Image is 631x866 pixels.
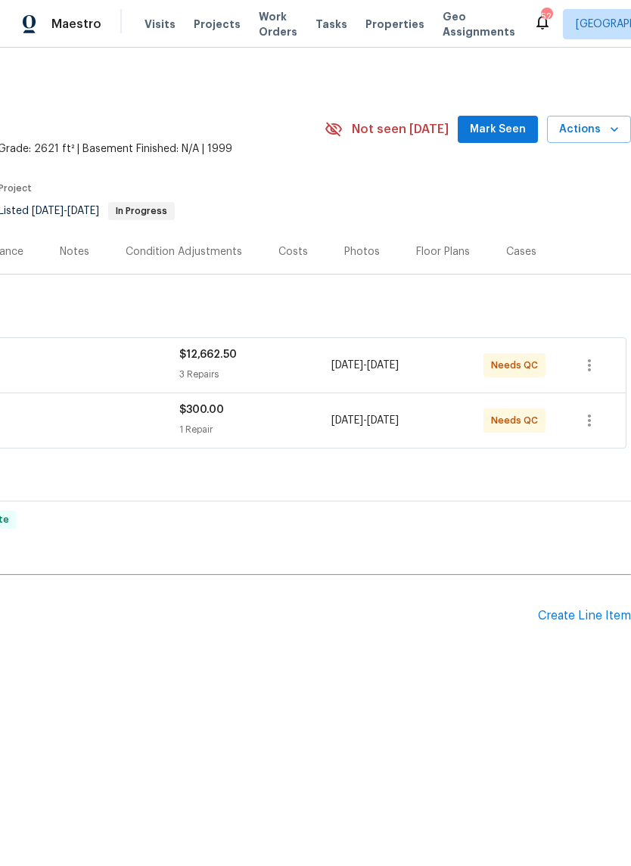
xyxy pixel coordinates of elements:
[110,206,173,216] span: In Progress
[278,244,308,259] div: Costs
[367,360,399,371] span: [DATE]
[331,360,363,371] span: [DATE]
[458,116,538,144] button: Mark Seen
[470,120,526,139] span: Mark Seen
[331,413,399,428] span: -
[60,244,89,259] div: Notes
[491,413,544,428] span: Needs QC
[32,206,64,216] span: [DATE]
[67,206,99,216] span: [DATE]
[559,120,619,139] span: Actions
[194,17,241,32] span: Projects
[179,422,331,437] div: 1 Repair
[145,17,176,32] span: Visits
[179,405,224,415] span: $300.00
[51,17,101,32] span: Maestro
[506,244,536,259] div: Cases
[367,415,399,426] span: [DATE]
[547,116,631,144] button: Actions
[331,415,363,426] span: [DATE]
[331,358,399,373] span: -
[179,367,331,382] div: 3 Repairs
[259,9,297,39] span: Work Orders
[541,9,552,24] div: 52
[344,244,380,259] div: Photos
[443,9,515,39] span: Geo Assignments
[538,609,631,623] div: Create Line Item
[416,244,470,259] div: Floor Plans
[179,349,237,360] span: $12,662.50
[126,244,242,259] div: Condition Adjustments
[365,17,424,32] span: Properties
[315,19,347,29] span: Tasks
[32,206,99,216] span: -
[491,358,544,373] span: Needs QC
[352,122,449,137] span: Not seen [DATE]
